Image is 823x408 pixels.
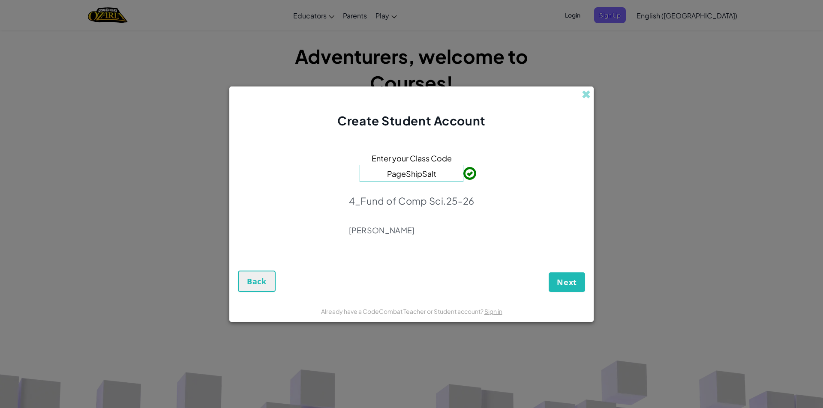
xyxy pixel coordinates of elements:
button: Next [549,272,585,292]
button: Back [238,271,276,292]
span: Back [247,276,267,286]
span: Next [557,277,577,287]
p: [PERSON_NAME] [349,225,475,235]
a: Sign in [484,307,502,315]
p: 4_Fund of Comp Sci.25-26 [349,195,475,207]
span: Already have a CodeCombat Teacher or Student account? [321,307,484,315]
span: Create Student Account [337,113,485,128]
span: Enter your Class Code [372,152,452,164]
